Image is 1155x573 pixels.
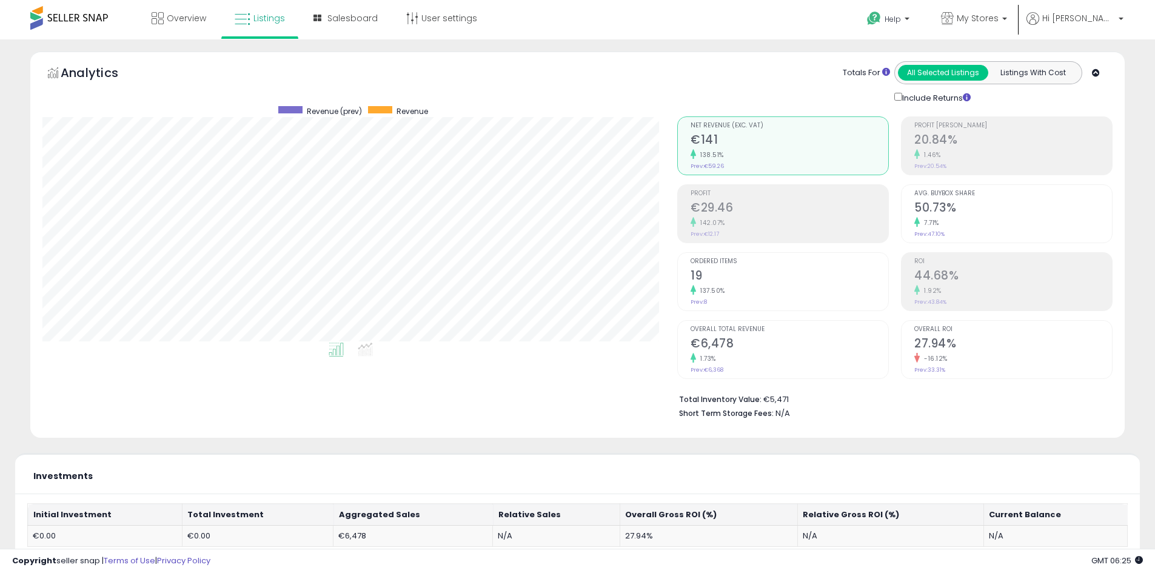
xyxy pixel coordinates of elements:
[920,150,941,159] small: 1.46%
[843,67,890,79] div: Totals For
[797,504,983,526] th: Relative Gross ROI (%)
[28,504,182,526] th: Initial Investment
[691,190,888,197] span: Profit
[914,190,1112,197] span: Avg. Buybox Share
[182,504,333,526] th: Total Investment
[28,525,182,547] td: €0.00
[866,11,882,26] i: Get Help
[620,525,797,547] td: 27.94%
[307,106,362,116] span: Revenue (prev)
[104,555,155,566] a: Terms of Use
[885,90,985,104] div: Include Returns
[253,12,285,24] span: Listings
[775,407,790,419] span: N/A
[914,201,1112,217] h2: 50.73%
[914,269,1112,285] h2: 44.68%
[898,65,988,81] button: All Selected Listings
[33,472,93,481] h5: Investments
[983,504,1127,526] th: Current Balance
[620,504,797,526] th: Overall Gross ROI (%)
[696,150,724,159] small: 138.51%
[182,525,333,547] td: €0.00
[1026,12,1123,39] a: Hi [PERSON_NAME]
[691,337,888,353] h2: €6,478
[691,366,723,374] small: Prev: €6,368
[914,258,1112,265] span: ROI
[914,122,1112,129] span: Profit [PERSON_NAME]
[920,218,939,227] small: 7.71%
[691,133,888,149] h2: €141
[679,391,1103,406] li: €5,471
[857,2,922,39] a: Help
[957,12,999,24] span: My Stores
[983,525,1127,547] td: N/A
[691,258,888,265] span: Ordered Items
[333,525,493,547] td: €6,478
[691,163,724,170] small: Prev: €59.26
[12,555,56,566] strong: Copyright
[12,555,210,567] div: seller snap | |
[885,14,901,24] span: Help
[691,122,888,129] span: Net Revenue (Exc. VAT)
[691,230,719,238] small: Prev: €12.17
[493,525,620,547] td: N/A
[493,504,620,526] th: Relative Sales
[691,269,888,285] h2: 19
[988,65,1078,81] button: Listings With Cost
[157,555,210,566] a: Privacy Policy
[914,230,945,238] small: Prev: 47.10%
[327,12,378,24] span: Salesboard
[696,218,725,227] small: 142.07%
[397,106,428,116] span: Revenue
[797,525,983,547] td: N/A
[691,201,888,217] h2: €29.46
[1091,555,1143,566] span: 2025-08-15 06:25 GMT
[167,12,206,24] span: Overview
[61,64,142,84] h5: Analytics
[914,298,946,306] small: Prev: 43.84%
[914,163,946,170] small: Prev: 20.54%
[696,286,725,295] small: 137.50%
[920,354,948,363] small: -16.12%
[914,337,1112,353] h2: 27.94%
[914,133,1112,149] h2: 20.84%
[679,408,774,418] b: Short Term Storage Fees:
[914,366,945,374] small: Prev: 33.31%
[333,504,493,526] th: Aggregated Sales
[696,354,716,363] small: 1.73%
[1042,12,1115,24] span: Hi [PERSON_NAME]
[691,326,888,333] span: Overall Total Revenue
[691,298,707,306] small: Prev: 8
[920,286,942,295] small: 1.92%
[679,394,762,404] b: Total Inventory Value:
[914,326,1112,333] span: Overall ROI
